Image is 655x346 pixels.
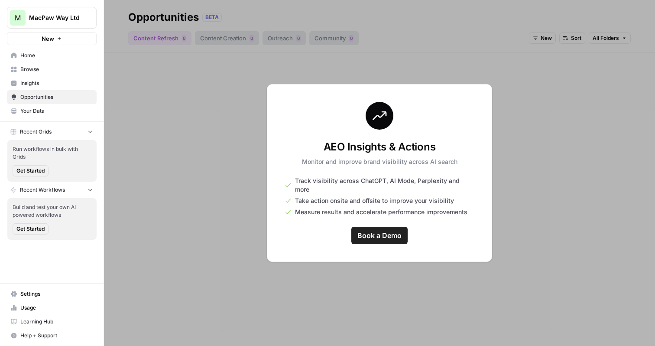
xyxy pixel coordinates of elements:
[20,65,93,73] span: Browse
[7,32,97,45] button: New
[20,107,93,115] span: Your Data
[357,230,402,241] span: Book a Demo
[20,318,93,326] span: Learning Hub
[7,329,97,343] button: Help + Support
[20,290,93,298] span: Settings
[7,62,97,76] a: Browse
[7,315,97,329] a: Learning Hub
[295,208,467,216] span: Measure results and accelerate performance improvements
[295,196,454,205] span: Take action onsite and offsite to improve your visibility
[7,7,97,29] button: Workspace: MacPaw Way Ltd
[42,34,54,43] span: New
[13,203,91,219] span: Build and test your own AI powered workflows
[13,165,49,176] button: Get Started
[7,90,97,104] a: Opportunities
[20,332,93,339] span: Help + Support
[20,79,93,87] span: Insights
[7,301,97,315] a: Usage
[302,157,457,166] p: Monitor and improve brand visibility across AI search
[20,52,93,59] span: Home
[16,167,45,175] span: Get Started
[7,287,97,301] a: Settings
[7,125,97,138] button: Recent Grids
[295,176,474,194] span: Track visibility across ChatGPT, AI Mode, Perplexity and more
[7,76,97,90] a: Insights
[15,13,21,23] span: M
[20,304,93,312] span: Usage
[7,183,97,196] button: Recent Workflows
[13,145,91,161] span: Run workflows in bulk with Grids
[29,13,81,22] span: MacPaw Way Ltd
[16,225,45,233] span: Get Started
[7,104,97,118] a: Your Data
[13,223,49,235] button: Get Started
[7,49,97,62] a: Home
[302,140,457,154] h3: AEO Insights & Actions
[20,186,65,194] span: Recent Workflows
[20,93,93,101] span: Opportunities
[351,227,408,244] a: Book a Demo
[20,128,52,136] span: Recent Grids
